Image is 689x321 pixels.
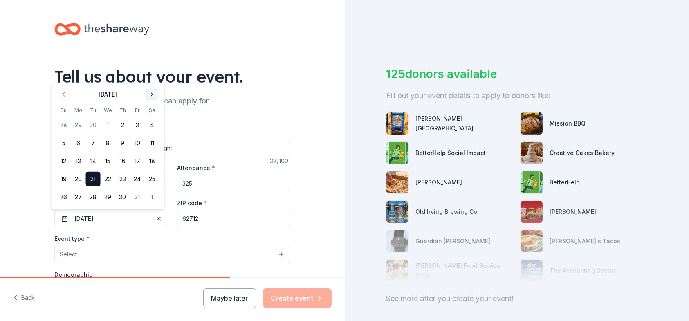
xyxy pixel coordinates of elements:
button: Go to next month [146,89,158,100]
button: 25 [145,172,159,186]
button: 29 [71,118,86,132]
button: 14 [86,154,101,168]
button: 26 [56,190,71,204]
div: BetterHelp [550,177,580,187]
button: 18 [145,154,159,168]
div: [PERSON_NAME][GEOGRAPHIC_DATA] [415,114,514,133]
button: 8 [101,136,115,150]
button: 5 [56,136,71,150]
button: 11 [145,136,159,150]
button: 31 [130,190,145,204]
button: 30 [86,118,101,132]
button: 16 [115,154,130,168]
button: Back [13,290,35,307]
button: Go to previous month [58,89,70,100]
input: 20 [177,175,290,191]
th: Sunday [56,106,71,114]
button: 20 [71,172,86,186]
img: photo for Walker's Bluff Casino Resort [386,112,408,135]
label: ZIP code [177,199,207,207]
th: Thursday [115,106,130,114]
div: Mission BBQ [550,119,586,128]
th: Monday [71,106,86,114]
button: 22 [101,172,115,186]
span: Select [60,249,77,259]
img: photo for BetterHelp Social Impact [386,142,408,164]
button: 28 [56,118,71,132]
button: 13 [71,154,86,168]
button: Maybe later [203,288,256,308]
div: See more after you create your event! [386,292,648,305]
th: Wednesday [101,106,115,114]
div: [DATE] [99,90,117,99]
div: Tell us about your event. [54,65,290,88]
button: 23 [115,172,130,186]
button: 17 [130,154,145,168]
label: Attendance [177,164,215,172]
button: 7 [86,136,101,150]
button: 4 [145,118,159,132]
div: We'll find in-kind donations you can apply for. [54,94,290,108]
button: 3 [130,118,145,132]
label: Event type [54,235,90,243]
button: 24 [130,172,145,186]
button: 28 [86,190,101,204]
button: 12 [56,154,71,168]
button: 27 [71,190,86,204]
button: Select [54,246,290,263]
button: 10 [130,136,145,150]
button: 9 [115,136,130,150]
img: photo for Casey's [386,171,408,193]
img: photo for BetterHelp [521,171,543,193]
div: [PERSON_NAME] [415,177,462,187]
th: Tuesday [86,106,101,114]
div: BetterHelp Social Impact [415,148,486,158]
button: 1 [101,118,115,132]
button: 29 [101,190,115,204]
button: 1 [145,190,159,204]
input: Spring Fundraiser [54,140,290,156]
button: 6 [71,136,86,150]
th: Friday [130,106,145,114]
button: 21 [86,172,101,186]
div: Fill out your event details to apply to donors like: [386,89,648,102]
th: Saturday [145,106,159,114]
div: 38 /100 [270,156,290,166]
button: 19 [56,172,71,186]
img: photo for Creative Cakes Bakery [521,142,543,164]
button: 15 [101,154,115,168]
div: Creative Cakes Bakery [550,148,615,158]
button: [DATE] [54,211,167,227]
button: 2 [115,118,130,132]
label: Demographic [54,271,92,279]
img: photo for Mission BBQ [521,112,543,135]
input: 12345 (U.S. only) [177,211,290,227]
button: 30 [115,190,130,204]
div: 125 donors available [386,65,648,83]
